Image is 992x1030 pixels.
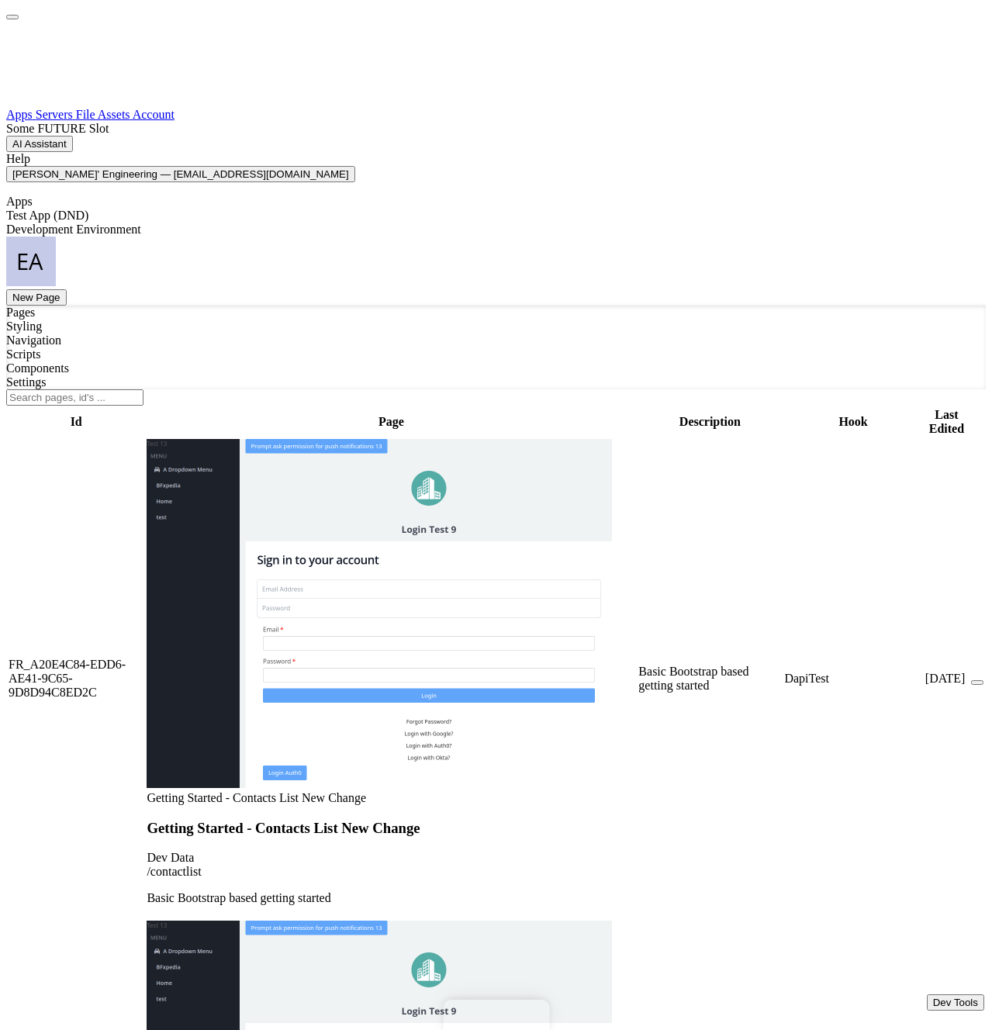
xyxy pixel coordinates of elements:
div: Some FUTURE Slot [6,122,986,136]
span: Help [6,152,30,165]
a: Components [6,361,69,375]
h3: Getting Started - Contacts List New Change [147,820,635,837]
span: Hook [838,415,867,428]
span: Page [378,415,404,428]
span: /contactlist [147,865,201,878]
span: Dev Data [147,851,194,864]
span: [DATE] [925,672,966,685]
span: AI Assistant [12,138,67,150]
div: Test App (DND) [6,209,986,223]
span: Last Edited [929,408,964,435]
a: Account [133,108,175,121]
button: AI Assistant [6,136,73,152]
button: [PERSON_NAME]' Engineering — [EMAIL_ADDRESS][DOMAIN_NAME] [6,166,355,182]
a: Settings [6,375,47,389]
span: [EMAIL_ADDRESS][DOMAIN_NAME] [174,168,349,180]
span: Description [679,415,741,428]
button: Options [971,680,983,685]
button: Dev Tools [927,994,984,1011]
span: Servers [36,108,73,121]
div: Development Environment [6,223,986,237]
a: Pages [6,306,35,319]
input: Search pages, id's ... [6,389,143,406]
img: 22247776540210b1b2aca0d8fc1ec16c [6,237,56,286]
a: Servers [36,108,76,121]
span: [PERSON_NAME]' Engineering — [12,168,171,180]
span: Id [71,415,82,428]
button: New Page [6,289,67,306]
span: Getting Started - Contacts List New Change [147,791,366,804]
a: Apps [6,108,36,121]
span: File Assets [76,108,130,121]
span: Apps [6,108,33,121]
td: Basic Bootstrap based getting started [638,438,782,918]
td: FR_A20E4C84-EDD6-AE41-9C65-9D8D94C8ED2C [8,438,144,918]
p: Basic Bootstrap based getting started [147,891,635,905]
div: Apps [6,195,986,209]
a: Scripts [6,347,40,361]
div: DapiTest [784,672,921,686]
a: File Assets [76,108,133,121]
a: Styling [6,320,42,333]
a: Navigation [6,334,61,347]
